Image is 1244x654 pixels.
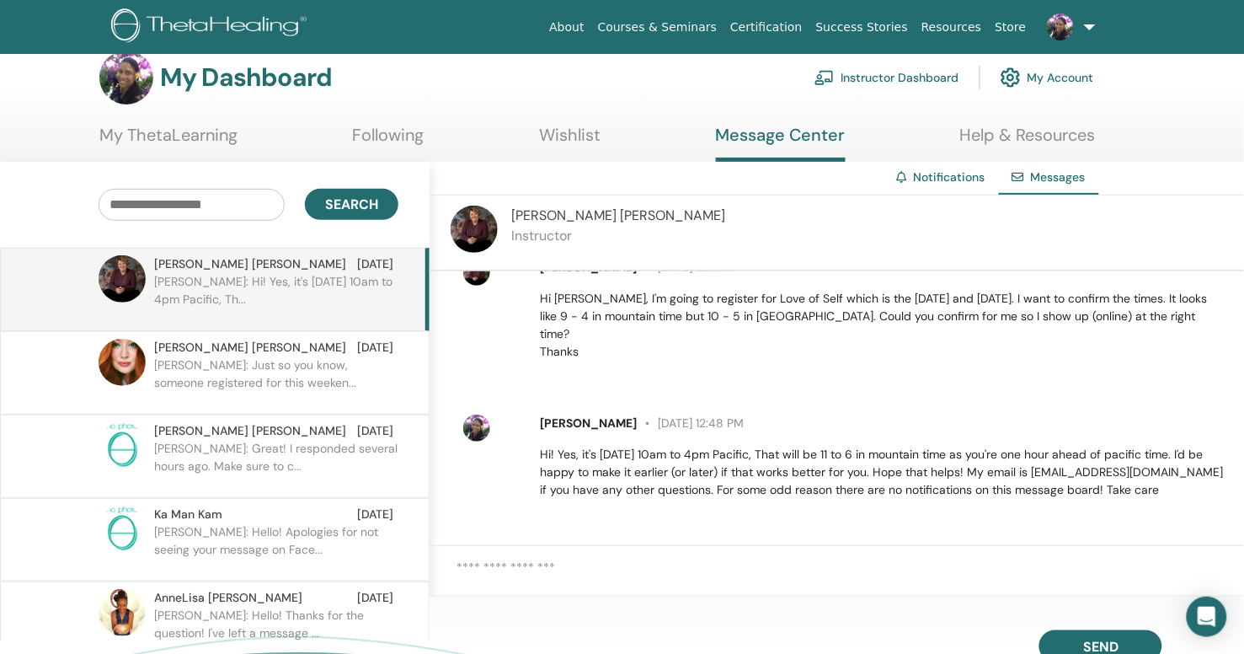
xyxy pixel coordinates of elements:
img: default.jpg [451,206,498,253]
img: cog.svg [1001,63,1021,92]
span: [DATE] 12:48 PM [638,415,745,431]
a: Notifications [914,169,985,185]
a: Store [989,12,1033,43]
a: Courses & Seminars [591,12,724,43]
a: Success Stories [809,12,915,43]
img: default.jpg [99,339,146,386]
a: Help & Resources [960,125,1096,158]
img: default.jpg [463,259,490,286]
p: Hi [PERSON_NAME], I'm going to register for Love of Self which is the [DATE] and [DATE]. I want t... [541,290,1225,361]
p: [PERSON_NAME]: Hi! Yes, it's [DATE] 10am to 4pm Pacific, Th... [154,273,398,324]
img: default.jpg [463,415,490,442]
span: [PERSON_NAME] [PERSON_NAME] [154,339,346,356]
span: [DATE] [357,255,393,273]
p: Hi! Yes, it's [DATE] 10am to 4pm Pacific, That will be 11 to 6 in mountain time as you're one hou... [541,446,1225,499]
span: Messages [1031,169,1086,185]
a: My Account [1001,59,1094,96]
img: default.jpg [99,51,153,105]
h3: My Dashboard [160,62,332,93]
img: chalkboard-teacher.svg [814,70,835,85]
p: Instructor [511,226,725,246]
img: no-photo.png [99,506,146,553]
span: [PERSON_NAME] [PERSON_NAME] [154,255,346,273]
a: Following [353,125,424,158]
span: [DATE] [357,589,393,607]
img: no-photo.png [99,422,146,469]
a: Message Center [716,125,846,162]
img: default.jpg [1047,13,1074,40]
div: Open Intercom Messenger [1187,597,1227,637]
p: [PERSON_NAME]: Hello! Apologies for not seeing your message on Face... [154,523,398,574]
span: [DATE] [357,339,393,356]
span: Ka Man Kam [154,506,222,523]
span: [DATE] [357,422,393,440]
button: Search [305,189,398,220]
a: My ThetaLearning [99,125,238,158]
span: Search [325,196,378,213]
img: default.jpg [99,589,146,636]
span: [PERSON_NAME] [PERSON_NAME] [511,206,725,224]
a: Wishlist [539,125,601,158]
p: [PERSON_NAME]: Great! I responded several hours ago. Make sure to c... [154,440,398,490]
span: [PERSON_NAME] [PERSON_NAME] [154,422,346,440]
span: [PERSON_NAME] [541,415,638,431]
p: [PERSON_NAME]: Just so you know, someone registered for this weeken... [154,356,398,407]
a: About [542,12,590,43]
a: Instructor Dashboard [814,59,959,96]
img: default.jpg [99,255,146,303]
a: Certification [723,12,809,43]
img: logo.png [111,8,312,46]
a: Resources [915,12,989,43]
span: AnneLisa [PERSON_NAME] [154,589,302,607]
span: [DATE] [357,506,393,523]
